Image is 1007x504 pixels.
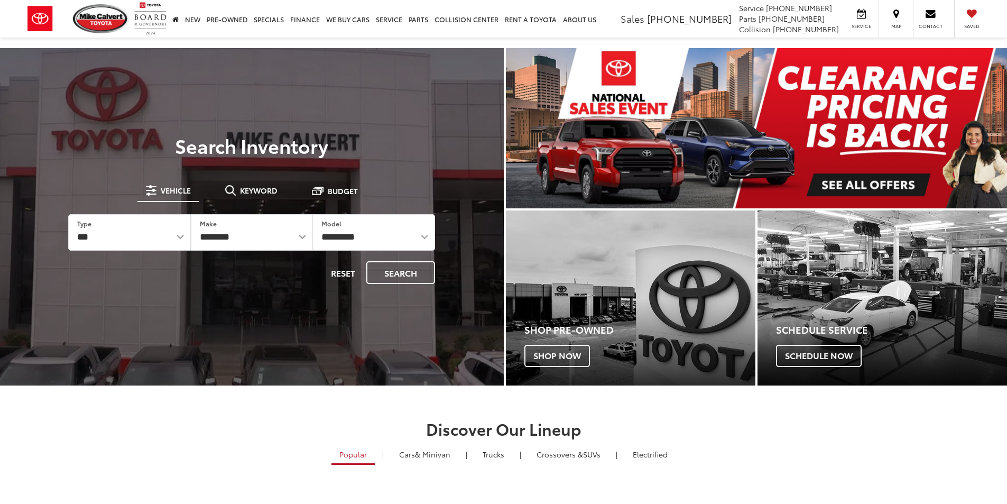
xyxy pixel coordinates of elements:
[200,219,217,228] label: Make
[240,187,278,194] span: Keyword
[537,449,583,460] span: Crossovers &
[415,449,450,460] span: & Minivan
[773,24,839,34] span: [PHONE_NUMBER]
[529,445,608,463] a: SUVs
[739,13,756,24] span: Parts
[776,325,1007,335] h4: Schedule Service
[328,187,358,195] span: Budget
[884,23,908,30] span: Map
[73,4,129,33] img: Mike Calvert Toyota
[849,23,873,30] span: Service
[739,3,764,13] span: Service
[463,449,470,460] li: |
[506,210,755,386] div: Toyota
[391,445,458,463] a: Cars
[919,23,943,30] span: Contact
[322,261,364,284] button: Reset
[613,449,620,460] li: |
[380,449,386,460] li: |
[475,445,512,463] a: Trucks
[776,345,862,367] span: Schedule Now
[77,219,91,228] label: Type
[625,445,676,463] a: Electrified
[766,3,832,13] span: [PHONE_NUMBER]
[161,187,191,194] span: Vehicle
[647,12,732,25] span: [PHONE_NUMBER]
[524,325,755,335] h4: Shop Pre-Owned
[506,210,755,386] a: Shop Pre-Owned Shop Now
[621,12,644,25] span: Sales
[757,210,1007,386] div: Toyota
[960,23,983,30] span: Saved
[739,24,771,34] span: Collision
[366,261,435,284] button: Search
[759,13,825,24] span: [PHONE_NUMBER]
[44,135,459,156] h3: Search Inventory
[757,210,1007,386] a: Schedule Service Schedule Now
[524,345,590,367] span: Shop Now
[131,420,876,437] h2: Discover Our Lineup
[517,449,524,460] li: |
[331,445,375,465] a: Popular
[321,219,341,228] label: Model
